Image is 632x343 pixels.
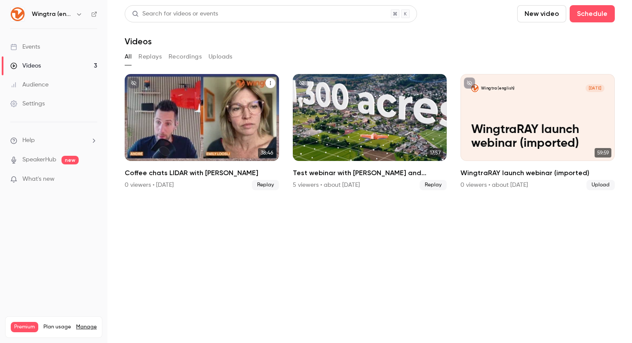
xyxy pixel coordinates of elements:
[293,168,447,178] h2: Test webinar with [PERSON_NAME] and [PERSON_NAME]
[125,181,174,189] div: 0 viewers • [DATE]
[128,77,139,89] button: unpublished
[460,168,615,178] h2: WingtraRAY launch webinar (imported)
[586,180,615,190] span: Upload
[125,74,279,190] li: Coffee chats LIDAR with André
[125,74,615,190] ul: Videos
[586,84,604,92] span: [DATE]
[460,181,528,189] div: 0 viewers • about [DATE]
[22,136,35,145] span: Help
[209,50,233,64] button: Uploads
[22,155,56,164] a: SpeakerHub
[43,324,71,331] span: Plan usage
[61,156,79,164] span: new
[252,180,279,190] span: Replay
[22,175,55,184] span: What's new
[481,86,514,91] p: Wingtra (english)
[464,77,475,89] button: unpublished
[420,180,447,190] span: Replay
[11,322,38,332] span: Premium
[132,9,218,19] div: Search for videos or events
[169,50,202,64] button: Recordings
[460,74,615,190] a: WingtraRAY launch webinar (imported)Wingtra (english)[DATE]WingtraRAY launch webinar (imported)59...
[10,99,45,108] div: Settings
[10,62,41,70] div: Videos
[293,74,447,190] li: Test webinar with Maeli and Andy
[138,50,162,64] button: Replays
[125,74,279,190] a: 38:46Coffee chats LIDAR with [PERSON_NAME]0 viewers • [DATE]Replay
[595,148,611,158] span: 59:59
[11,7,25,21] img: Wingtra (english)
[293,74,447,190] a: 17:57Test webinar with [PERSON_NAME] and [PERSON_NAME]5 viewers • about [DATE]Replay
[125,5,615,338] section: Videos
[293,181,360,189] div: 5 viewers • about [DATE]
[32,10,72,19] h6: Wingtra (english)
[460,74,615,190] li: WingtraRAY launch webinar (imported)
[10,43,40,51] div: Events
[125,36,152,46] h1: Videos
[258,148,276,158] span: 38:46
[570,5,615,22] button: Schedule
[10,136,97,145] li: help-dropdown-opener
[471,123,604,151] p: WingtraRAY launch webinar (imported)
[76,324,97,331] a: Manage
[10,80,49,89] div: Audience
[125,168,279,178] h2: Coffee chats LIDAR with [PERSON_NAME]
[87,176,97,183] iframe: Noticeable Trigger
[125,50,132,64] button: All
[517,5,566,22] button: New video
[296,77,307,89] button: unpublished
[427,148,443,158] span: 17:57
